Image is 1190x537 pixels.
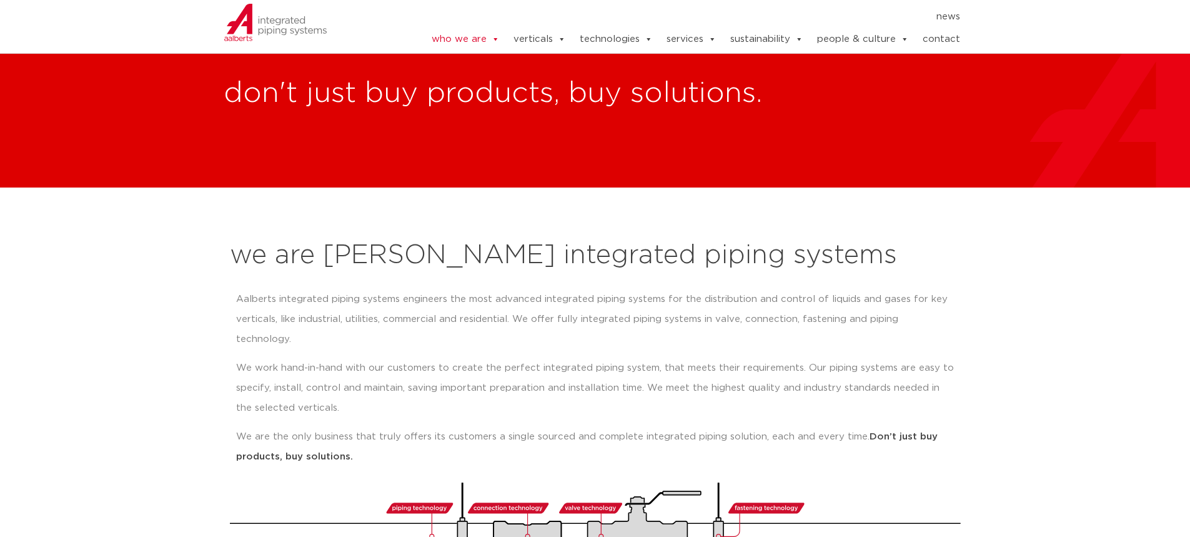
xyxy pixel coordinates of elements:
a: services [667,27,716,52]
p: We work hand-in-hand with our customers to create the perfect integrated piping system, that meet... [236,358,954,418]
p: We are the only business that truly offers its customers a single sourced and complete integrated... [236,427,954,467]
a: people & culture [817,27,909,52]
p: Aalberts integrated piping systems engineers the most advanced integrated piping systems for the ... [236,289,954,349]
a: verticals [513,27,566,52]
a: who we are [432,27,500,52]
a: contact [923,27,960,52]
a: news [936,7,960,27]
a: technologies [580,27,653,52]
nav: Menu [394,7,961,27]
h2: we are [PERSON_NAME] integrated piping systems [230,241,961,271]
a: sustainability [730,27,803,52]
